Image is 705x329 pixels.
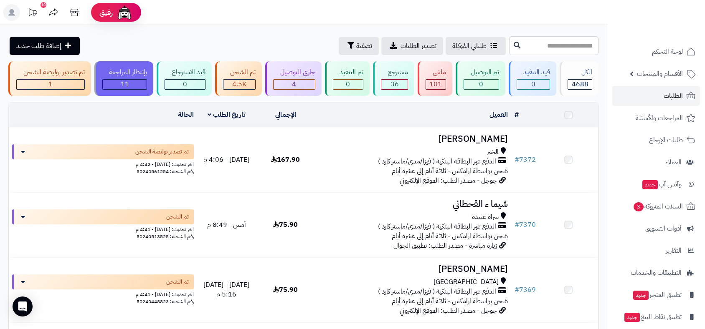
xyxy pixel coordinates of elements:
span: أدوات التسويق [645,223,682,234]
span: جديد [633,291,649,300]
div: قيد التنفيذ [517,68,550,77]
a: العملاء [612,152,700,172]
a: تحديثات المنصة [22,4,43,23]
a: تاريخ الطلب [208,110,246,120]
span: 167.90 [271,155,300,165]
span: 4 [292,79,296,89]
a: #7370 [515,220,536,230]
a: وآتس آبجديد [612,174,700,194]
div: اخر تحديث: [DATE] - 4:41 م [12,289,194,298]
a: العميل [489,110,508,120]
span: 1 [48,79,53,89]
span: طلباتي المُوكلة [452,41,487,51]
a: قيد الاسترجاع 0 [155,61,213,96]
a: تطبيق المتجرجديد [612,285,700,305]
a: تم الشحن 4.5K [213,61,264,96]
span: # [515,285,519,295]
span: زيارة مباشرة - مصدر الطلب: تطبيق الجوال [393,241,497,251]
div: 0 [517,80,550,89]
a: مسترجع 36 [371,61,416,96]
a: قيد التنفيذ 0 [507,61,558,96]
div: 1 [17,80,84,89]
div: الكل [568,68,592,77]
span: [DATE] - [DATE] 5:16 م [203,280,249,299]
a: #7369 [515,285,536,295]
span: أمس - 8:49 م [207,220,246,230]
span: رقم الشحنة: 50240448823 [137,298,194,305]
span: جوجل - مصدر الطلب: الموقع الإلكتروني [400,306,497,316]
span: 0 [346,79,350,89]
a: طلباتي المُوكلة [446,37,506,55]
span: 4688 [572,79,588,89]
div: Open Intercom Messenger [13,296,33,316]
span: # [515,220,519,230]
a: تم تصدير بوليصة الشحن 1 [7,61,93,96]
div: 101 [426,80,446,89]
span: تم الشحن [166,278,189,286]
span: جوجل - مصدر الطلب: الموقع الإلكتروني [400,176,497,186]
div: 0 [165,80,205,89]
a: الحالة [178,110,194,120]
a: الطلبات [612,86,700,106]
span: 36 [391,79,399,89]
span: رقم الشحنة: 50240561254 [137,168,194,175]
img: ai-face.png [116,4,133,21]
span: المراجعات والأسئلة [636,112,683,124]
span: 3 [634,202,644,211]
a: # [515,110,519,120]
div: اخر تحديث: [DATE] - 4:41 م [12,224,194,233]
a: الإجمالي [275,110,296,120]
span: 0 [479,79,483,89]
span: 4.5K [232,79,246,89]
h3: [PERSON_NAME] [318,134,508,144]
span: شحن بواسطة ارامكس - ثلاثة أيام إلى عشرة أيام [392,166,508,176]
div: بإنتظار المراجعة [102,68,147,77]
span: رقم الشحنة: 50240513525 [137,233,194,240]
a: طلبات الإرجاع [612,130,700,150]
span: [GEOGRAPHIC_DATA] [434,277,499,287]
span: شحن بواسطة ارامكس - ثلاثة أيام إلى عشرة أيام [392,231,508,241]
a: ملغي 101 [416,61,454,96]
a: الكل4688 [558,61,600,96]
span: 75.90 [273,285,298,295]
span: [DATE] - 4:06 م [203,155,249,165]
span: الدفع عبر البطاقة البنكية ( فيزا/مدى/ماستر كارد ) [378,157,496,166]
span: 11 [121,79,129,89]
span: العملاء [665,156,682,168]
a: تصدير الطلبات [381,37,443,55]
span: طلبات الإرجاع [649,134,683,146]
a: السلات المتروكة3 [612,196,700,216]
div: 36 [381,80,408,89]
span: وآتس آب [642,178,682,190]
a: #7372 [515,155,536,165]
h3: شيما ء القحطاني [318,199,508,209]
span: التقارير [666,245,682,256]
div: 4534 [223,80,255,89]
span: التطبيقات والخدمات [631,267,682,279]
a: بإنتظار المراجعة 11 [93,61,155,96]
div: اخر تحديث: [DATE] - 4:42 م [12,159,194,168]
span: الخبر [487,147,499,157]
a: إضافة طلب جديد [10,37,80,55]
div: قيد الاسترجاع [165,68,205,77]
div: ملغي [426,68,446,77]
div: تم التنفيذ [333,68,364,77]
span: لوحة التحكم [652,46,683,58]
span: الأقسام والمنتجات [637,68,683,80]
span: 0 [183,79,187,89]
span: شحن بواسطة ارامكس - ثلاثة أيام إلى عشرة أيام [392,296,508,306]
span: تصفية [356,41,372,51]
span: 0 [531,79,535,89]
img: logo-2.png [648,23,697,41]
span: الدفع عبر البطاقة البنكية ( فيزا/مدى/ماستر كارد ) [378,287,496,296]
span: تم تصدير بوليصة الشحن [135,148,189,156]
a: أدوات التسويق [612,218,700,239]
a: تم التنفيذ 0 [323,61,372,96]
span: تصدير الطلبات [401,41,436,51]
span: تم الشحن [166,213,189,221]
a: تطبيق نقاط البيعجديد [612,307,700,327]
div: تم التوصيل [464,68,499,77]
span: إضافة طلب جديد [16,41,61,51]
button: تصفية [339,37,379,55]
span: سراة عبيدة [472,212,499,222]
